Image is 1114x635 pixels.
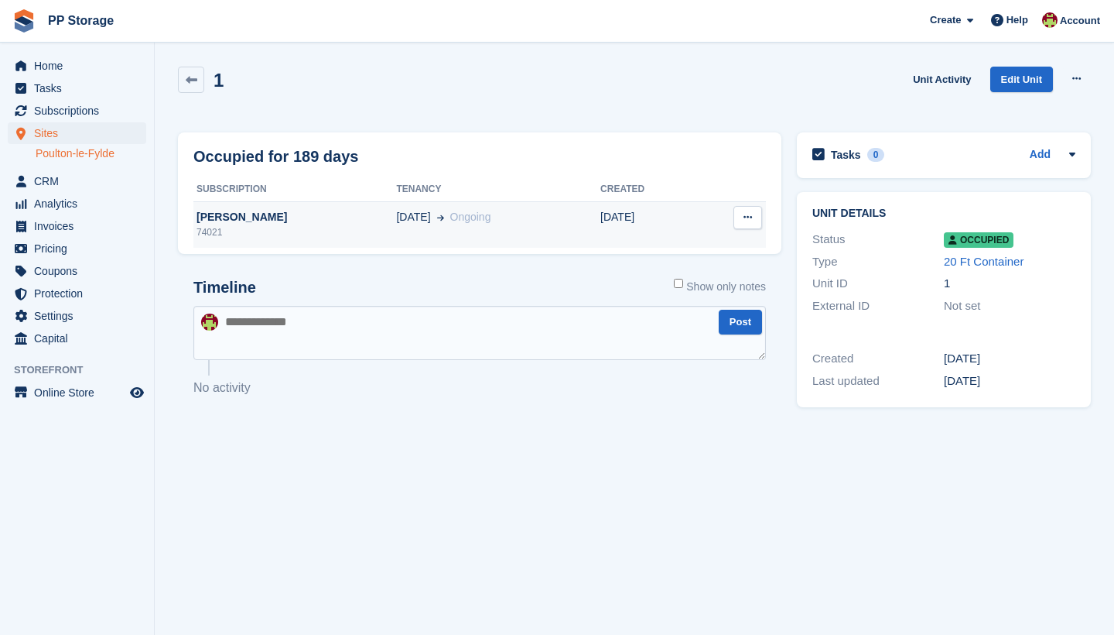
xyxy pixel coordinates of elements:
[193,209,396,225] div: [PERSON_NAME]
[34,305,127,327] span: Settings
[1006,12,1028,28] span: Help
[34,328,127,349] span: Capital
[812,297,944,315] div: External ID
[812,372,944,390] div: Last updated
[8,55,146,77] a: menu
[396,177,600,202] th: Tenancy
[8,238,146,259] a: menu
[944,372,1075,390] div: [DATE]
[990,67,1053,92] a: Edit Unit
[34,215,127,237] span: Invoices
[8,193,146,215] a: menu
[8,328,146,349] a: menu
[867,148,885,162] div: 0
[8,305,146,327] a: menu
[674,279,683,288] input: Show only notes
[450,211,491,223] span: Ongoing
[8,215,146,237] a: menu
[907,67,977,92] a: Unit Activity
[193,379,766,397] p: No activity
[674,279,766,295] label: Show only notes
[8,283,146,304] a: menu
[128,383,146,402] a: Preview store
[34,283,127,304] span: Protection
[812,275,944,293] div: Unit ID
[944,350,1075,368] div: [DATE]
[42,8,120,33] a: PP Storage
[8,170,146,192] a: menu
[812,231,944,249] div: Status
[719,310,762,335] button: Post
[193,225,396,239] div: 74021
[36,146,146,161] a: Poulton-le-Fylde
[201,314,218,331] img: Max Allen
[193,145,358,168] h2: Occupied for 189 days
[34,100,127,122] span: Subscriptions
[14,362,154,378] span: Storefront
[12,9,36,33] img: stora-icon-8386f47178a22dfd0bd8f6a31ec36ba5ce8667c1dd55bd0f319d3a0aa187defe.svg
[8,100,146,122] a: menu
[831,148,861,162] h2: Tasks
[34,170,127,192] span: CRM
[8,122,146,144] a: menu
[812,253,944,271] div: Type
[34,122,127,144] span: Sites
[34,382,127,403] span: Online Store
[944,275,1075,293] div: 1
[944,232,1013,248] span: Occupied
[812,350,944,368] div: Created
[8,382,146,403] a: menu
[214,70,224,91] h2: 1
[193,177,396,202] th: Subscription
[34,260,127,282] span: Coupons
[930,12,961,28] span: Create
[1060,13,1100,29] span: Account
[8,77,146,99] a: menu
[34,77,127,99] span: Tasks
[34,238,127,259] span: Pricing
[600,177,695,202] th: Created
[944,255,1023,268] a: 20 Ft Container
[600,201,695,248] td: [DATE]
[34,193,127,215] span: Analytics
[944,297,1075,315] div: Not set
[193,279,256,297] h2: Timeline
[8,260,146,282] a: menu
[396,209,430,225] span: [DATE]
[34,55,127,77] span: Home
[812,208,1075,220] h2: Unit details
[1030,146,1051,164] a: Add
[1042,12,1058,28] img: Max Allen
